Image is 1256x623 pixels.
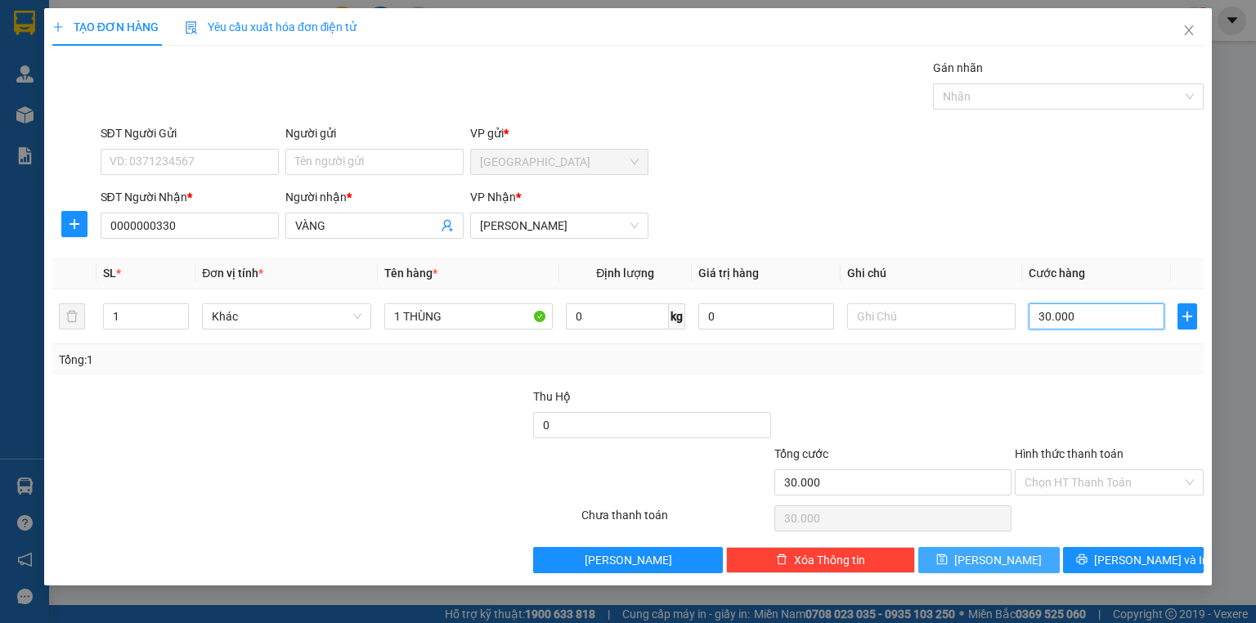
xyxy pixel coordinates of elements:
span: VP Nhận [470,190,516,204]
span: [PERSON_NAME] [954,551,1042,569]
div: Chưa thanh toán [580,506,772,535]
div: VP gửi [470,124,648,142]
div: SĐT Người Nhận [101,188,279,206]
button: printer[PERSON_NAME] và In [1063,547,1204,573]
span: plus [62,217,87,231]
div: Người nhận [285,188,464,206]
span: delete [776,554,787,567]
span: Xóa Thông tin [794,551,865,569]
span: Tổng cước [774,447,828,460]
span: Giá trị hàng [698,267,759,280]
span: Tên hàng [384,267,437,280]
img: icon [185,21,198,34]
span: VP [PERSON_NAME]: [7,101,128,117]
span: Phan Rang [480,213,639,238]
button: plus [1177,303,1197,329]
span: close [1182,24,1195,37]
span: Yêu cầu xuất hóa đơn điện tử [185,20,357,34]
button: save[PERSON_NAME] [918,547,1060,573]
span: [PERSON_NAME] [585,551,672,569]
span: Khác [212,304,361,329]
button: [PERSON_NAME] [533,547,722,573]
span: save [936,554,948,567]
label: Hình thức thanh toán [1015,447,1124,460]
th: Ghi chú [841,258,1022,289]
span: printer [1076,554,1088,567]
span: Đơn vị tính [202,267,263,280]
span: user-add [441,219,454,232]
p: VP [GEOGRAPHIC_DATA]: [7,59,239,99]
span: [PERSON_NAME] và In [1094,551,1209,569]
label: Gán nhãn [933,61,983,74]
span: TẠO ĐƠN HÀNG [52,20,159,34]
input: VD: Bàn, Ghế [384,303,553,329]
span: SL [103,267,116,280]
button: delete [59,303,85,329]
span: Định lượng [596,267,654,280]
button: deleteXóa Thông tin [726,547,915,573]
span: kg [669,303,685,329]
input: Ghi Chú [847,303,1016,329]
button: Close [1166,8,1212,54]
strong: 342 [PERSON_NAME], P1, Q10, TP.HCM - 0931 556 979 [7,61,237,99]
input: 0 [698,303,834,329]
span: plus [1178,310,1196,323]
div: Tổng: 1 [59,351,486,369]
span: Cước hàng [1029,267,1085,280]
button: plus [61,211,87,237]
span: Thu Hộ [533,390,571,403]
strong: NHƯ QUỲNH [45,7,200,38]
div: Người gửi [285,124,464,142]
div: SĐT Người Gửi [101,124,279,142]
span: Sài Gòn [480,150,639,174]
span: plus [52,21,64,33]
